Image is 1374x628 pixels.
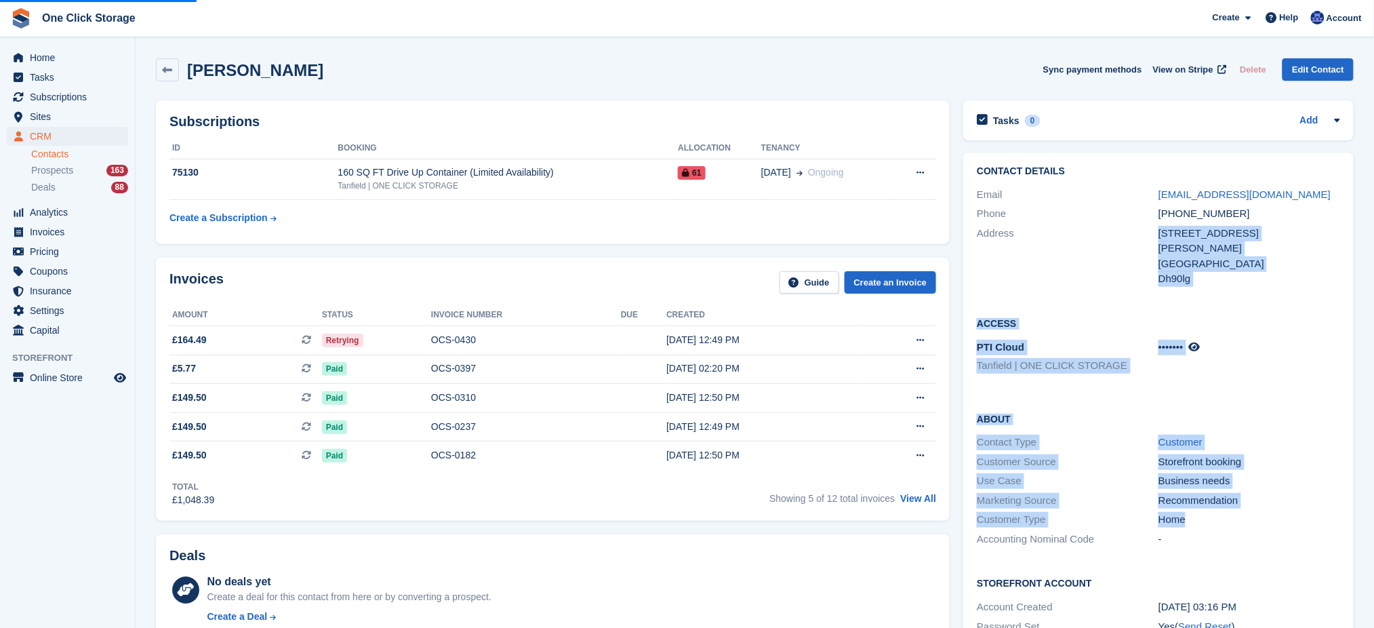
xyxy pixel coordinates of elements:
span: Showing 5 of 12 total invoices [769,493,895,504]
span: Analytics [30,203,111,222]
span: Paid [322,449,347,463]
div: OCS-0182 [431,448,621,463]
div: Accounting Nominal Code [977,532,1158,547]
span: 61 [678,166,705,180]
div: [DATE] 03:16 PM [1158,600,1340,615]
a: Create a Subscription [169,205,277,231]
th: Allocation [678,138,761,159]
span: Deals [31,181,56,194]
a: Create a Deal [207,610,491,624]
div: Tanfield | ONE CLICK STORAGE [338,180,679,192]
div: Contact Type [977,435,1158,450]
a: menu [7,48,128,67]
a: menu [7,368,128,387]
div: OCS-0430 [431,333,621,347]
li: Tanfield | ONE CLICK STORAGE [977,358,1158,374]
div: OCS-0237 [431,420,621,434]
a: Prospects 163 [31,163,128,178]
span: £149.50 [172,391,207,405]
a: View on Stripe [1148,58,1230,81]
a: menu [7,87,128,106]
div: Phone [977,206,1158,222]
h2: [PERSON_NAME] [187,61,323,79]
span: Settings [30,301,111,320]
span: View on Stripe [1153,63,1213,77]
a: menu [7,301,128,320]
span: £5.77 [172,361,196,376]
div: Email [977,187,1158,203]
a: Add [1300,113,1318,129]
h2: Invoices [169,271,224,294]
span: Prospects [31,164,73,177]
div: 163 [106,165,128,176]
th: Created [666,305,861,326]
div: Use Case [977,473,1158,489]
div: 75130 [169,165,338,180]
div: Account Created [977,600,1158,615]
span: £149.50 [172,420,207,434]
span: Sites [30,107,111,126]
a: menu [7,68,128,87]
h2: About [977,412,1340,425]
span: Account [1327,12,1362,25]
div: £1,048.39 [172,493,214,507]
div: Dh90lg [1158,271,1340,287]
a: One Click Storage [37,7,141,29]
h2: Deals [169,548,205,564]
div: Recommendation [1158,493,1340,509]
div: Address [977,226,1158,287]
th: Status [322,305,431,326]
span: Subscriptions [30,87,111,106]
span: Online Store [30,368,111,387]
div: [PERSON_NAME] [1158,241,1340,256]
a: menu [7,203,128,222]
span: Ongoing [808,167,844,178]
div: 0 [1025,115,1040,127]
h2: Tasks [993,115,1019,127]
div: [DATE] 12:50 PM [666,391,861,405]
th: Booking [338,138,679,159]
a: menu [7,262,128,281]
span: Tasks [30,68,111,87]
div: Storefront booking [1158,454,1340,470]
div: No deals yet [207,574,491,590]
th: Amount [169,305,322,326]
span: Pricing [30,242,111,261]
a: menu [7,242,128,261]
span: Paid [322,391,347,405]
div: [DATE] 12:50 PM [666,448,861,463]
div: OCS-0397 [431,361,621,376]
span: CRM [30,127,111,146]
div: [DATE] 12:49 PM [666,333,861,347]
div: Total [172,481,214,493]
a: Guide [780,271,839,294]
th: Due [621,305,666,326]
img: stora-icon-8386f47178a22dfd0bd8f6a31ec36ba5ce8667c1dd55bd0f319d3a0aa187defe.svg [11,8,31,28]
div: Home [1158,512,1340,528]
div: - [1158,532,1340,547]
div: Create a Subscription [169,211,268,225]
div: [STREET_ADDRESS] [1158,226,1340,241]
a: menu [7,281,128,300]
span: Paid [322,420,347,434]
div: [DATE] 02:20 PM [666,361,861,376]
span: Capital [30,321,111,340]
a: Preview store [112,370,128,386]
th: ID [169,138,338,159]
h2: Storefront Account [977,576,1340,589]
div: Customer Source [977,454,1158,470]
a: Contacts [31,148,128,161]
img: Thomas [1311,11,1325,24]
a: Customer [1158,436,1203,448]
span: £164.49 [172,333,207,347]
span: Paid [322,362,347,376]
h2: Subscriptions [169,114,936,130]
div: [GEOGRAPHIC_DATA] [1158,256,1340,272]
a: menu [7,222,128,241]
div: Create a deal for this contact from here or by converting a prospect. [207,590,491,604]
a: Create an Invoice [845,271,937,294]
div: Create a Deal [207,610,268,624]
a: Deals 88 [31,180,128,195]
h2: Contact Details [977,166,1340,177]
span: Invoices [30,222,111,241]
